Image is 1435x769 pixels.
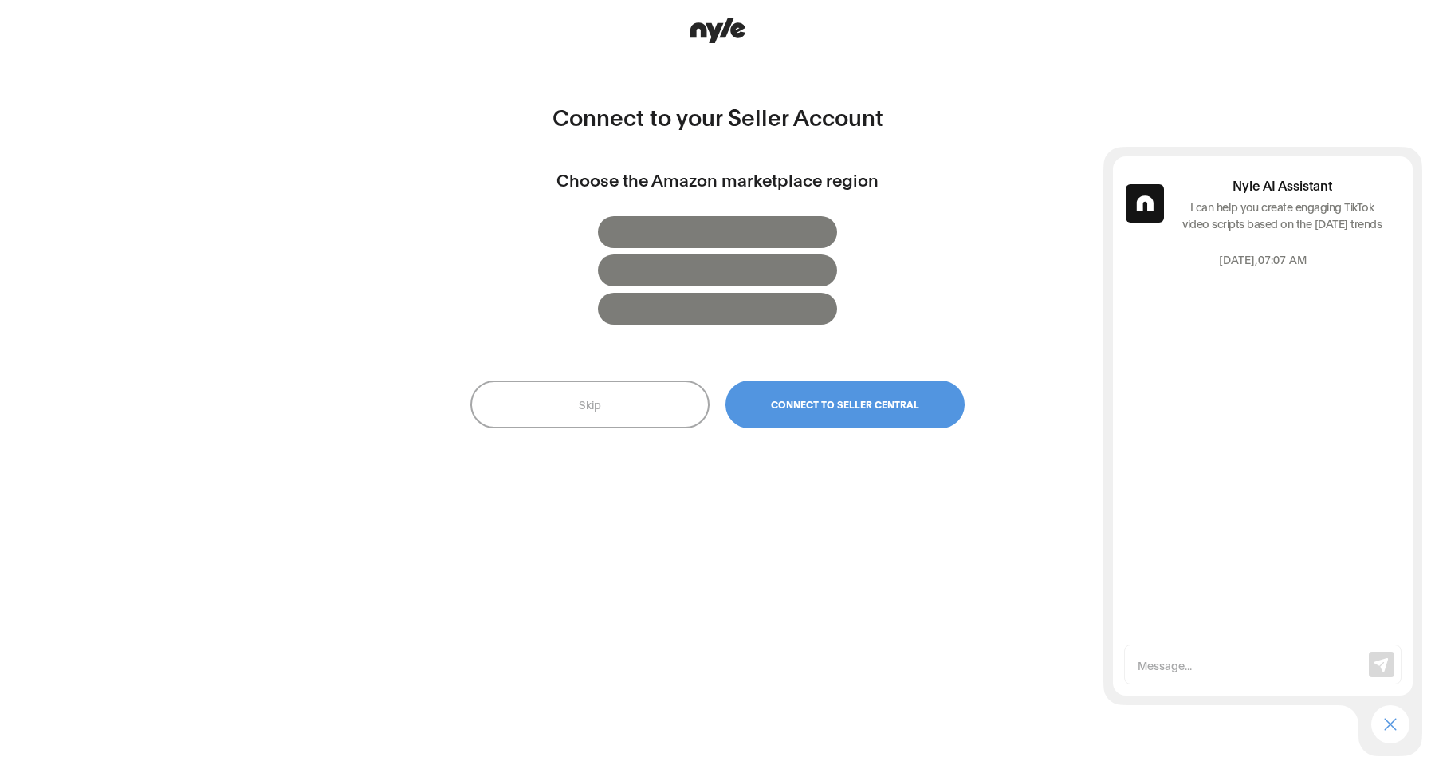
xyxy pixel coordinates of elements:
h2: Nyle AI Assistant [1177,175,1387,195]
span: [DATE], 07:07 AM [1126,250,1400,268]
p: I can help you create engaging TikTok video scripts based on the [DATE] trends [1177,198,1387,231]
h1: Connect to your Seller Account [552,99,883,134]
input: Message... [1138,657,1369,673]
span: Connect to Seller Central [771,399,919,410]
button: Connect to Seller Central [725,381,965,428]
h2: Choose the Amazon marketplace region [556,166,879,192]
button: Skip [470,381,710,428]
